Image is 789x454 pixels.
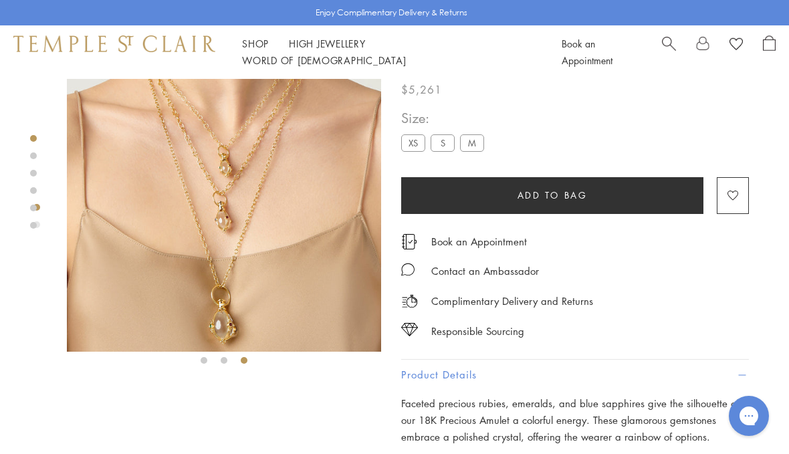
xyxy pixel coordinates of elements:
label: M [460,134,484,151]
img: icon_delivery.svg [401,293,418,310]
a: Open Shopping Bag [763,35,776,69]
img: MessageIcon-01_2.svg [401,263,415,276]
img: icon_appointment.svg [401,234,417,249]
a: World of [DEMOGRAPHIC_DATA]World of [DEMOGRAPHIC_DATA] [242,53,406,67]
a: High JewelleryHigh Jewellery [289,37,366,50]
a: Book an Appointment [562,37,612,67]
button: Product Details [401,360,749,390]
a: View Wishlist [729,35,743,55]
p: Complimentary Delivery and Returns [431,293,593,310]
a: Book an Appointment [431,234,527,249]
span: $5,261 [401,81,442,98]
p: Enjoy Complimentary Delivery & Returns [316,6,467,19]
div: Product gallery navigation [33,201,40,239]
label: S [431,134,455,151]
button: Add to bag [401,177,703,214]
a: Search [662,35,676,69]
span: Size: [401,107,489,129]
nav: Main navigation [242,35,532,69]
img: icon_sourcing.svg [401,323,418,336]
div: Responsible Sourcing [431,323,524,340]
p: Faceted precious rubies, emeralds, and blue sapphires give the silhouette of our 18K Precious Amu... [401,395,749,445]
iframe: Gorgias live chat messenger [722,391,776,441]
label: XS [401,134,425,151]
a: ShopShop [242,37,269,50]
div: Contact an Ambassador [431,263,539,279]
img: P56800-E11RES [67,37,381,352]
span: Add to bag [518,188,588,203]
img: Temple St. Clair [13,35,215,51]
